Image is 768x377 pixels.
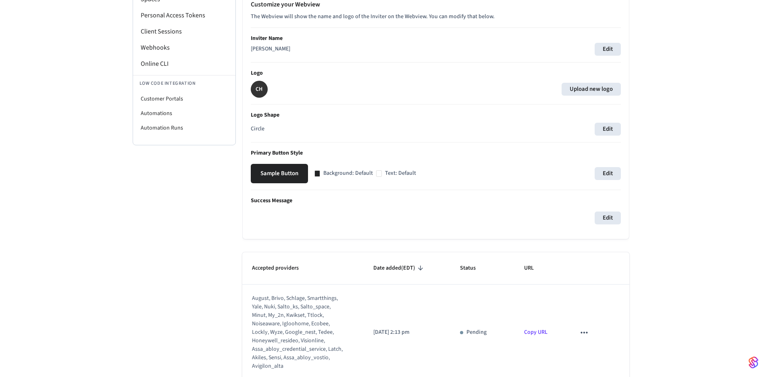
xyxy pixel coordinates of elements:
li: Client Sessions [133,23,235,40]
p: The Webview will show the name and logo of the Inviter on the Webview. You can modify that below. [251,13,621,21]
p: Primary Button Style [251,149,621,157]
p: Background: Default [323,169,373,178]
li: Automations [133,106,235,121]
p: CH [256,85,262,93]
li: Customer Portals [133,92,235,106]
button: Sample Button [251,164,308,183]
button: Edit [595,212,621,224]
span: Status [460,262,486,274]
span: Accepted providers [252,262,309,274]
p: Success Message [251,197,621,205]
span: URL [524,262,544,274]
img: SeamLogoGradient.69752ec5.svg [749,356,758,369]
p: Logo Shape [251,111,621,119]
p: Inviter Name [251,34,621,43]
li: Automation Runs [133,121,235,135]
p: [PERSON_NAME] [251,45,290,53]
li: Online CLI [133,56,235,72]
button: Edit [595,123,621,136]
p: Pending [466,328,487,337]
button: Edit [595,167,621,180]
div: august, brivo, schlage, smartthings, yale, nuki, salto_ks, salto_space, minut, my_2n, kwikset, tt... [252,294,344,371]
span: Date added(EDT) [373,262,426,274]
p: Logo [251,69,621,77]
label: Upload new logo [562,83,621,96]
button: Edit [595,43,621,56]
li: Low Code Integration [133,75,235,92]
li: Webhooks [133,40,235,56]
p: Circle [251,125,264,133]
a: Copy URL [524,328,547,336]
p: [DATE] 2:13 pm [373,328,441,337]
li: Personal Access Tokens [133,7,235,23]
p: Text: Default [385,169,416,178]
